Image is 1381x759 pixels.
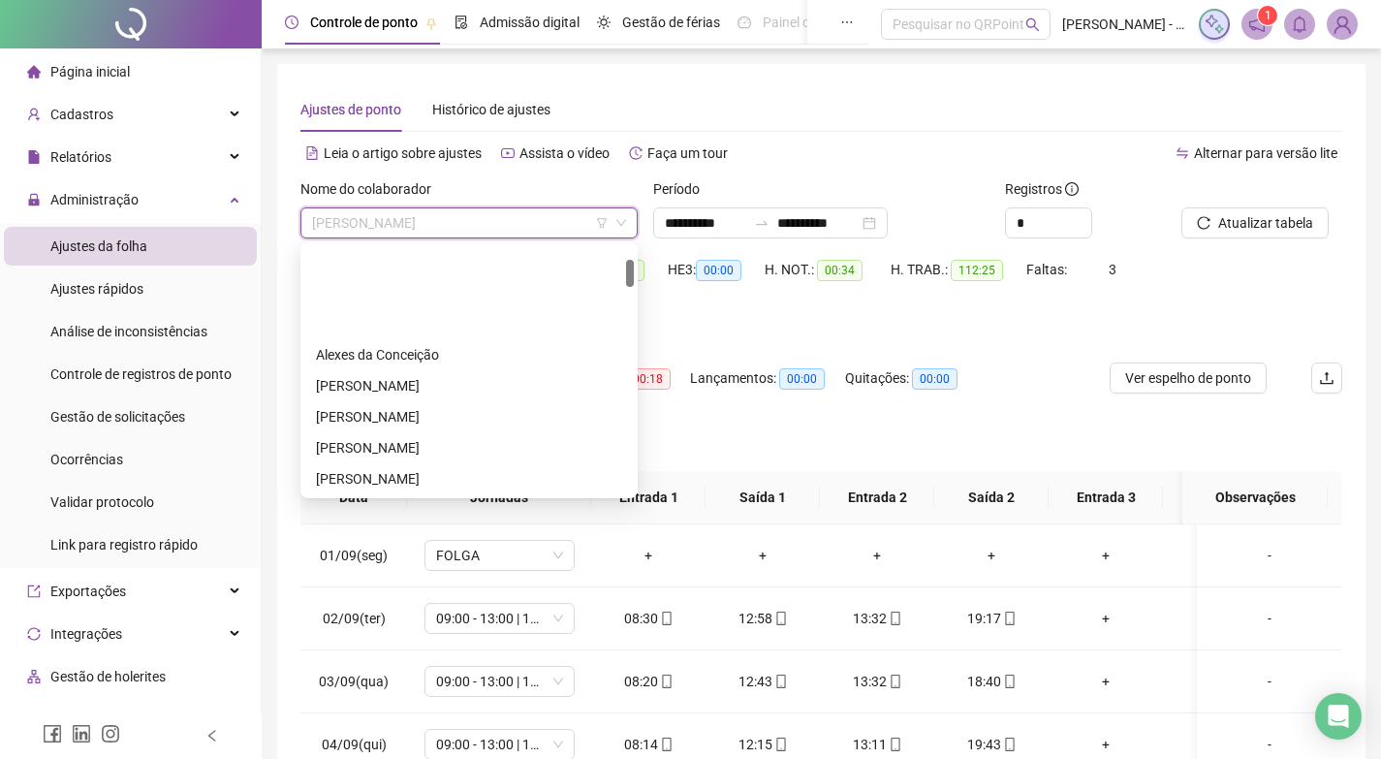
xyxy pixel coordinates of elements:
[1026,262,1070,277] span: Faltas:
[320,548,388,563] span: 01/09(seg)
[1064,671,1147,692] div: +
[304,370,634,401] div: Anderson Oliveira dos Santos
[772,675,788,688] span: mobile
[27,108,41,121] span: user-add
[950,671,1033,692] div: 18:40
[1001,675,1017,688] span: mobile
[887,675,902,688] span: mobile
[754,215,769,231] span: to
[1258,6,1277,25] sup: 1
[455,16,468,29] span: file-done
[304,432,634,463] div: Antonio Luis Araujo dos Santos
[706,471,820,524] th: Saída 1
[1163,471,1277,524] th: Saída 3
[721,545,804,566] div: +
[1248,16,1266,33] span: notification
[1001,738,1017,751] span: mobile
[316,375,622,396] div: [PERSON_NAME]
[436,730,563,759] span: 09:00 - 13:00 | 14:00 - 20:00
[820,471,934,524] th: Entrada 2
[101,724,120,743] span: instagram
[1064,608,1147,629] div: +
[72,724,91,743] span: linkedin
[300,471,407,524] th: Data
[1197,216,1210,230] span: reload
[1178,734,1262,755] div: +
[765,259,891,281] div: H. NOT.:
[324,145,482,161] span: Leia o artigo sobre ajustes
[50,409,185,425] span: Gestão de solicitações
[887,612,902,625] span: mobile
[432,102,550,117] span: Histórico de ajustes
[27,65,41,79] span: home
[316,468,622,490] div: [PERSON_NAME]
[312,208,626,237] span: Carlos Wladimir de Oliveira Araujo
[912,368,957,390] span: 00:00
[1194,145,1337,161] span: Alternar para versão lite
[779,368,825,390] span: 00:00
[1181,207,1329,238] button: Atualizar tabela
[300,178,444,200] label: Nome do colaborador
[738,16,751,29] span: dashboard
[1178,608,1262,629] div: +
[304,401,634,432] div: André Nicolas Teixeira de Morais
[50,64,130,79] span: Página inicial
[658,612,674,625] span: mobile
[840,16,854,29] span: ellipsis
[50,712,126,727] span: Agente de IA
[50,669,166,684] span: Gestão de holerites
[1204,14,1225,35] img: sparkle-icon.fc2bf0ac1784a2077858766a79e2daf3.svg
[721,734,804,755] div: 12:15
[950,608,1033,629] div: 19:17
[1065,182,1079,196] span: info-circle
[887,738,902,751] span: mobile
[647,145,728,161] span: Faça um tour
[690,367,845,390] div: Lançamentos:
[310,15,418,30] span: Controle de ponto
[607,734,690,755] div: 08:14
[622,368,671,390] span: -00:18
[596,217,608,229] span: filter
[50,494,154,510] span: Validar protocolo
[305,146,319,160] span: file-text
[817,260,863,281] span: 00:34
[597,16,611,29] span: sun
[501,146,515,160] span: youtube
[316,344,622,365] div: Alexes da Conceição
[721,608,804,629] div: 12:58
[1064,734,1147,755] div: +
[50,366,232,382] span: Controle de registros de ponto
[1198,487,1312,508] span: Observações
[27,150,41,164] span: file
[754,215,769,231] span: swap-right
[50,149,111,165] span: Relatórios
[1212,671,1327,692] div: -
[304,339,634,370] div: Alexes da Conceição
[285,16,298,29] span: clock-circle
[772,612,788,625] span: mobile
[658,738,674,751] span: mobile
[27,585,41,598] span: export
[322,737,387,752] span: 04/09(qui)
[50,324,207,339] span: Análise de inconsistências
[950,734,1033,755] div: 19:43
[835,608,919,629] div: 13:32
[721,671,804,692] div: 12:43
[43,724,62,743] span: facebook
[1025,17,1040,32] span: search
[772,738,788,751] span: mobile
[27,670,41,683] span: apartment
[763,15,838,30] span: Painel do DP
[316,437,622,459] div: [PERSON_NAME]
[1001,612,1017,625] span: mobile
[1176,146,1189,160] span: swap
[50,281,143,297] span: Ajustes rápidos
[1049,471,1163,524] th: Entrada 3
[50,192,139,207] span: Administração
[436,541,563,570] span: FOLGA
[950,545,1033,566] div: +
[1005,178,1079,200] span: Registros
[607,671,690,692] div: 08:20
[1182,471,1328,524] th: Observações
[519,145,610,161] span: Assista o vídeo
